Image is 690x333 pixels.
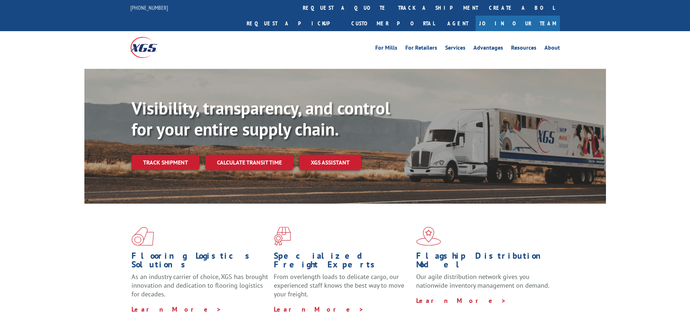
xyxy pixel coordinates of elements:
h1: Specialized Freight Experts [274,251,411,272]
a: Join Our Team [476,16,560,31]
span: As an industry carrier of choice, XGS has brought innovation and dedication to flooring logistics... [131,272,268,298]
a: Agent [440,16,476,31]
a: Resources [511,45,536,53]
a: Services [445,45,465,53]
a: [PHONE_NUMBER] [130,4,168,11]
a: Learn More > [416,296,506,305]
span: Our agile distribution network gives you nationwide inventory management on demand. [416,272,549,290]
img: xgs-icon-focused-on-flooring-red [274,227,291,246]
p: From overlength loads to delicate cargo, our experienced staff knows the best way to move your fr... [274,272,411,305]
a: About [544,45,560,53]
img: xgs-icon-total-supply-chain-intelligence-red [131,227,154,246]
img: xgs-icon-flagship-distribution-model-red [416,227,441,246]
a: Learn More > [274,305,364,313]
a: Learn More > [131,305,222,313]
h1: Flooring Logistics Solutions [131,251,268,272]
a: For Retailers [405,45,437,53]
a: Request a pickup [241,16,346,31]
a: Customer Portal [346,16,440,31]
a: Calculate transit time [205,155,293,170]
a: Track shipment [131,155,200,170]
a: XGS ASSISTANT [299,155,361,170]
a: Advantages [473,45,503,53]
h1: Flagship Distribution Model [416,251,553,272]
a: For Mills [375,45,397,53]
b: Visibility, transparency, and control for your entire supply chain. [131,97,390,140]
